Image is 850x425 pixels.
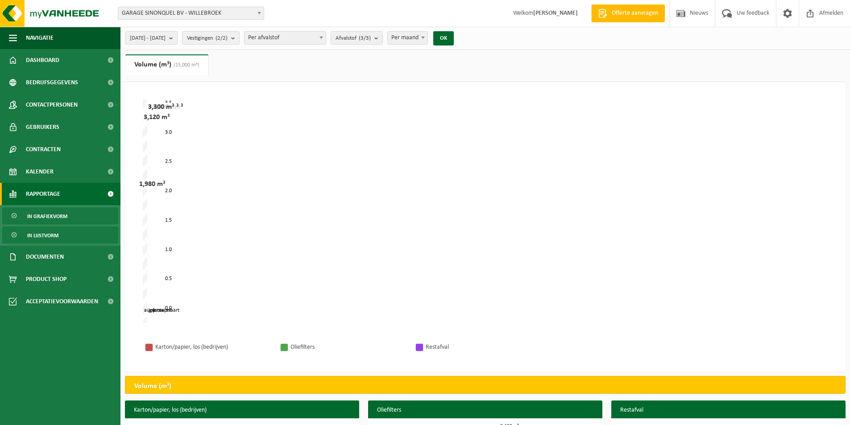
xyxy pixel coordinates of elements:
[290,342,406,353] div: Oliefilters
[591,4,665,22] a: Offerte aanvragen
[368,400,602,420] h3: Oliefilters
[216,35,228,41] count: (2/2)
[125,54,208,75] a: Volume (m³)
[155,342,271,353] div: Karton/papier, los (bedrijven)
[245,32,326,44] span: Per afvalstof
[26,290,98,313] span: Acceptatievoorwaarden
[610,9,660,18] span: Offerte aanvragen
[533,10,578,17] strong: [PERSON_NAME]
[146,103,176,111] div: 3,300 m³
[141,113,172,122] div: 3,120 m³
[433,31,454,45] button: OK
[26,49,59,71] span: Dashboard
[26,268,66,290] span: Product Shop
[26,161,54,183] span: Kalender
[359,35,371,41] count: (3/3)
[130,32,166,45] span: [DATE] - [DATE]
[2,227,118,243] a: In lijstvorm
[125,376,180,396] h2: Volume (m³)
[182,31,240,45] button: Vestigingen(2/2)
[2,207,118,224] a: In grafiekvorm
[426,342,542,353] div: Restafval
[27,227,58,244] span: In lijstvorm
[118,7,264,20] span: GARAGE SINONQUEL BV - WILLEBROEK
[336,32,371,45] span: Afvalstof
[26,116,59,138] span: Gebruikers
[26,27,54,49] span: Navigatie
[611,400,846,420] h3: Restafval
[26,246,64,268] span: Documenten
[331,31,383,45] button: Afvalstof(3/3)
[26,138,61,161] span: Contracten
[171,62,199,68] span: (15,000 m³)
[387,31,428,45] span: Per maand
[125,400,359,420] h3: Karton/papier, los (bedrijven)
[27,208,67,225] span: In grafiekvorm
[187,32,228,45] span: Vestigingen
[26,94,78,116] span: Contactpersonen
[125,31,178,45] button: [DATE] - [DATE]
[388,32,427,44] span: Per maand
[26,71,78,94] span: Bedrijfsgegevens
[244,31,326,45] span: Per afvalstof
[26,183,60,205] span: Rapportage
[137,180,167,189] div: 1,980 m³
